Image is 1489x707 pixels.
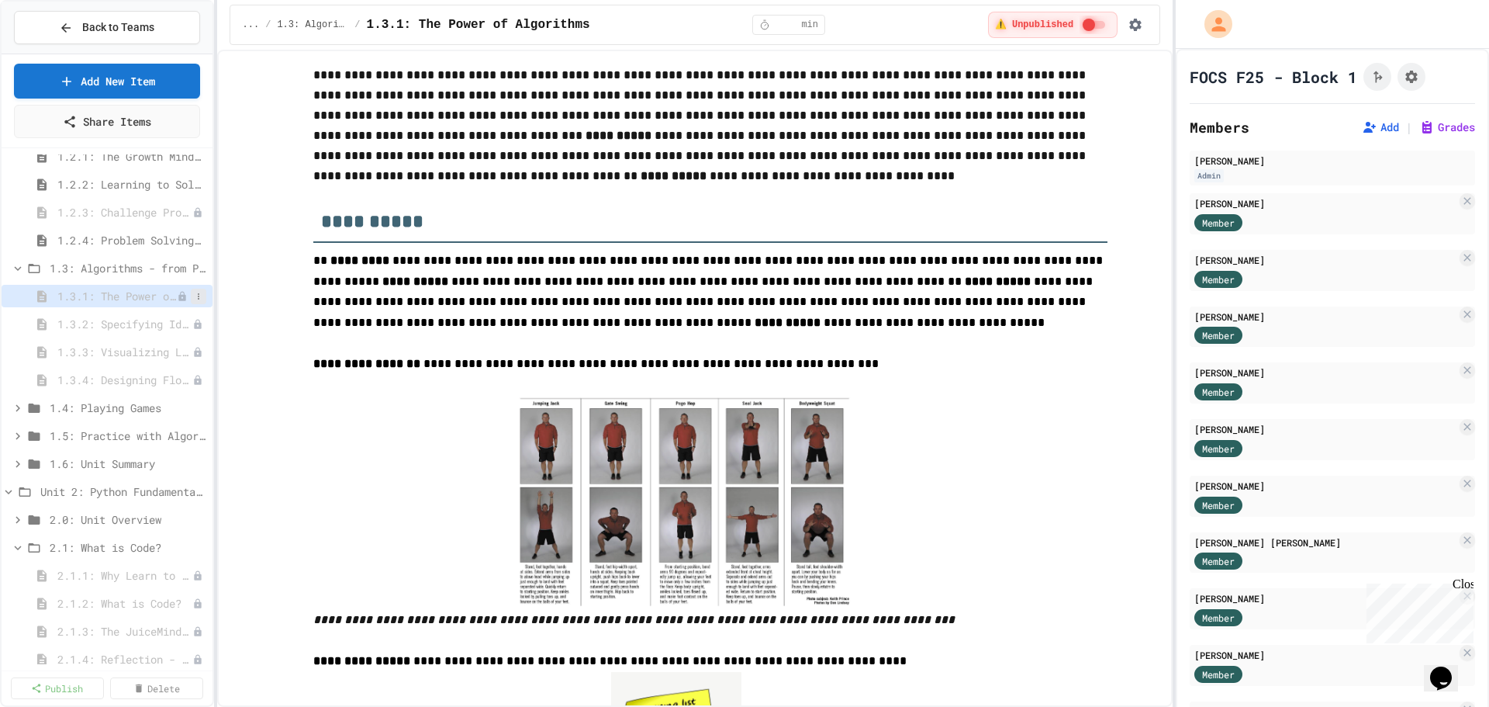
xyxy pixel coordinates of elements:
a: Delete [110,678,203,699]
div: [PERSON_NAME] [1194,310,1456,324]
div: My Account [1188,6,1236,42]
span: 2.1.2: What is Code? [57,595,192,612]
iframe: chat widget [1424,645,1473,691]
div: Unpublished [192,207,203,218]
button: Grades [1419,120,1475,135]
span: 1.4: Playing Games [50,400,206,416]
span: Member [1202,611,1235,625]
button: Back to Teams [14,11,200,44]
span: ⚠️ Unpublished [993,19,1073,31]
span: Member [1202,667,1235,681]
div: [PERSON_NAME] [1194,479,1456,493]
div: Unpublished [192,626,203,637]
span: Member [1202,272,1235,286]
span: ... [243,19,260,31]
span: 1.3: Algorithms - from Pseudocode to Flowcharts [277,19,348,31]
div: Unpublished [192,319,203,330]
div: [PERSON_NAME] [1194,648,1456,662]
span: 1.3: Algorithms - from Pseudocode to Flowcharts [50,260,206,276]
div: Unpublished [177,291,188,302]
h1: FOCS F25 - Block 1 [1190,66,1357,88]
div: ⚠️ Students cannot see this content! Click the toggle to publish it and make it visible to your c... [986,12,1118,39]
div: Unpublished [192,347,203,358]
button: Add [1362,120,1399,135]
span: 1.2.2: Learning to Solve Hard Problems [57,176,206,192]
span: 1.2.1: The Growth Mindset [57,148,206,165]
span: 1.2.4: Problem Solving Practice [57,232,206,248]
h2: Members [1190,116,1249,138]
div: Admin [1194,169,1224,182]
span: Member [1202,442,1235,456]
span: / [265,19,271,31]
span: 1.3.4: Designing Flowcharts [57,372,192,388]
span: 1.3.1: The Power of Algorithms [367,16,590,34]
div: Unpublished [192,570,203,581]
div: [PERSON_NAME] [1194,591,1456,605]
div: [PERSON_NAME] [1194,154,1470,168]
span: Member [1202,498,1235,512]
span: Unit 2: Python Fundamentals [40,483,206,500]
div: Unpublished [192,654,203,665]
div: Unpublished [192,598,203,609]
span: Member [1202,554,1235,568]
span: 1.3.1: The Power of Algorithms [57,288,177,304]
div: [PERSON_NAME] [1194,196,1456,210]
span: Member [1202,328,1235,342]
div: Chat with us now!Close [6,6,107,99]
span: 1.2.3: Challenge Problem - The Bridge [57,204,192,220]
div: [PERSON_NAME] [1194,366,1456,379]
span: 2.1.1: Why Learn to Program? [57,567,192,584]
a: Add New Item [14,64,200,99]
span: | [1405,118,1413,137]
span: min [801,19,818,31]
span: Back to Teams [82,19,154,36]
span: 1.3.2: Specifying Ideas with Pseudocode [57,316,192,332]
span: 2.1: What is Code? [50,539,206,556]
button: Click to see fork details [1363,63,1391,91]
span: 1.5: Practice with Algorithms [50,428,206,444]
button: Assignment Settings [1397,63,1425,91]
div: Unpublished [192,375,203,386]
span: Member [1202,385,1235,399]
span: 2.1.3: The JuiceMind IDE [57,623,192,639]
span: 1.6: Unit Summary [50,456,206,472]
button: More options [191,289,206,304]
span: 2.0: Unit Overview [50,511,206,528]
div: [PERSON_NAME] [PERSON_NAME] [1194,535,1456,549]
a: Share Items [14,105,200,138]
a: Publish [11,678,104,699]
div: [PERSON_NAME] [1194,422,1456,436]
div: [PERSON_NAME] [1194,253,1456,267]
span: 1.3.3: Visualizing Logic with Flowcharts [57,344,192,360]
span: Member [1202,216,1235,230]
span: 2.1.4: Reflection - Evolving Technology [57,651,192,667]
iframe: chat widget [1360,577,1473,643]
span: / [354,19,360,31]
